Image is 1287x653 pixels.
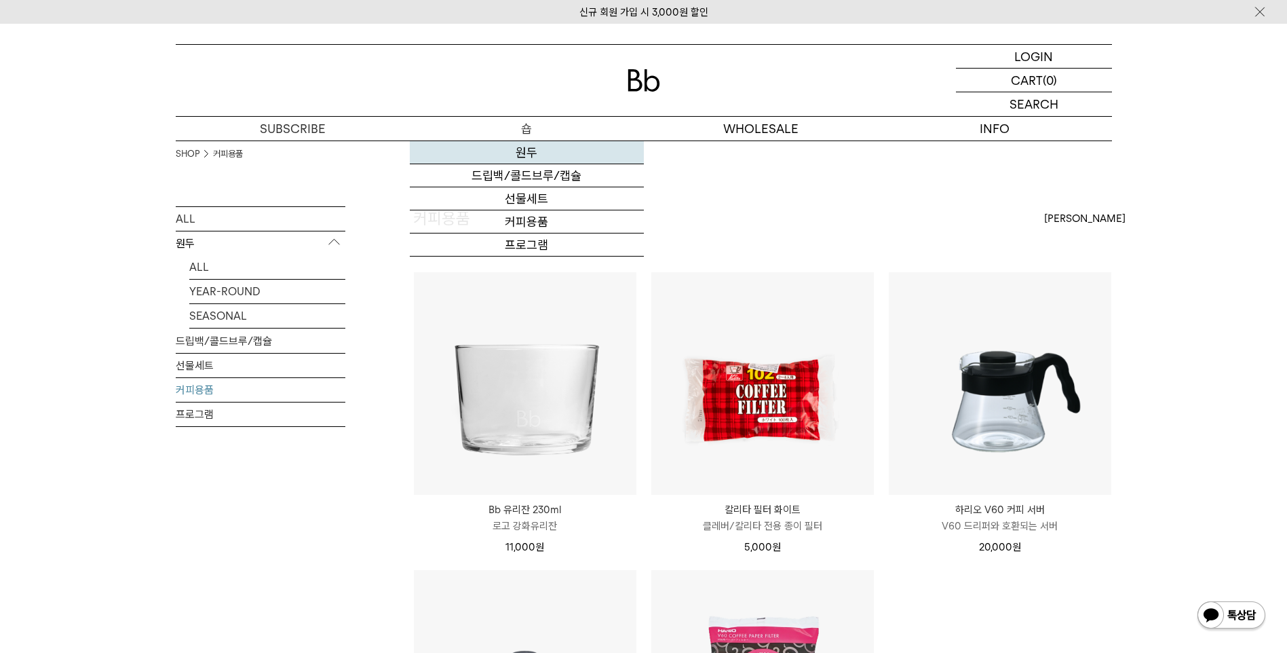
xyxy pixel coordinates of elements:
[176,207,345,231] a: ALL
[628,69,660,92] img: 로고
[176,354,345,377] a: 선물세트
[189,255,345,279] a: ALL
[956,45,1112,69] a: LOGIN
[410,164,644,187] a: 드립백/콜드브루/캡슐
[410,187,644,210] a: 선물세트
[176,117,410,141] a: SUBSCRIBE
[535,541,544,553] span: 원
[176,231,345,256] p: 원두
[414,502,636,534] a: Bb 유리잔 230ml 로고 강화유리잔
[651,518,874,534] p: 클레버/칼리타 전용 종이 필터
[410,141,644,164] a: 원두
[189,280,345,303] a: YEAR-ROUND
[651,502,874,518] p: 칼리타 필터 화이트
[772,541,781,553] span: 원
[414,518,636,534] p: 로고 강화유리잔
[889,502,1111,534] a: 하리오 V60 커피 서버 V60 드리퍼와 호환되는 서버
[176,403,345,426] a: 프로그램
[1044,210,1126,227] span: [PERSON_NAME]
[1010,92,1058,116] p: SEARCH
[410,210,644,234] a: 커피용품
[176,329,345,353] a: 드립백/콜드브루/캡슐
[956,69,1112,92] a: CART (0)
[410,234,644,257] a: 프로그램
[1043,69,1057,92] p: (0)
[644,117,878,141] p: WHOLESALE
[651,272,874,495] img: 칼리타 필터 화이트
[651,502,874,534] a: 칼리타 필터 화이트 클레버/칼리타 전용 종이 필터
[189,304,345,328] a: SEASONAL
[414,272,636,495] img: Bb 유리잔 230ml
[889,518,1111,534] p: V60 드리퍼와 호환되는 서버
[889,272,1111,495] img: 하리오 V60 커피 서버
[1012,541,1021,553] span: 원
[213,147,243,161] a: 커피용품
[1011,69,1043,92] p: CART
[744,541,781,553] span: 5,000
[889,502,1111,518] p: 하리오 V60 커피 서버
[410,117,644,141] a: 숍
[505,541,544,553] span: 11,000
[1196,600,1267,633] img: 카카오톡 채널 1:1 채팅 버튼
[878,117,1112,141] p: INFO
[176,378,345,402] a: 커피용품
[579,6,708,18] a: 신규 회원 가입 시 3,000원 할인
[1014,45,1053,68] p: LOGIN
[979,541,1021,553] span: 20,000
[414,502,636,518] p: Bb 유리잔 230ml
[176,147,199,161] a: SHOP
